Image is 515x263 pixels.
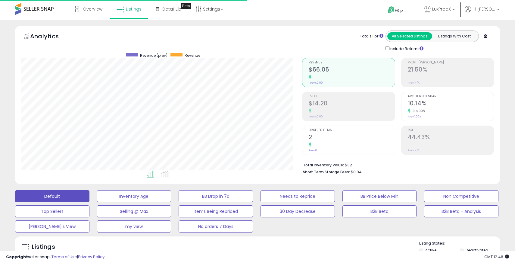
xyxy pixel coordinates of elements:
div: Include Returns [381,45,431,52]
span: Revenue [309,61,395,64]
h2: 44.43% [408,134,494,142]
span: $0.04 [351,169,362,175]
span: Revenue (prev) [140,53,167,58]
button: B2B Beta [342,205,417,217]
p: Listing States: [419,241,500,246]
button: Listings With Cost [432,32,477,40]
a: Hi [PERSON_NAME] [465,6,499,20]
strong: Copyright [6,254,28,260]
button: BB Price Below Min [342,190,417,202]
h2: $14.20 [309,100,395,108]
span: Profit [309,95,395,98]
small: 914.00% [410,109,426,113]
span: Help [395,8,403,13]
small: Prev: 0 [309,149,317,152]
h2: $66.05 [309,66,395,74]
h2: 10.14% [408,100,494,108]
button: Inventory Age [97,190,171,202]
div: Tooltip anchor [181,3,191,9]
label: Deactivated [466,248,488,253]
li: $32 [303,161,489,168]
h5: Analytics [30,32,70,42]
button: 30 Day Decrease [261,205,335,217]
span: Overview [83,6,102,12]
button: All Selected Listings [387,32,432,40]
small: Prev: $0.00 [309,115,323,118]
div: seller snap | | [6,254,105,260]
button: my view [97,220,171,233]
b: Total Inventory Value: [303,162,344,168]
span: Ordered Items [309,129,395,132]
span: Avg. Buybox Share [408,95,494,98]
h2: 21.50% [408,66,494,74]
a: Terms of Use [51,254,77,260]
span: Hi [PERSON_NAME] [473,6,495,12]
span: DataHub [162,6,181,12]
button: Non Competitive [424,190,498,202]
small: Prev: 1.00% [408,115,421,118]
button: No orders 7 Days [179,220,253,233]
a: Privacy Policy [78,254,105,260]
small: Prev: $0.00 [309,81,323,85]
button: Needs to Reprice [261,190,335,202]
label: Active [425,248,436,253]
b: Short Term Storage Fees: [303,169,350,175]
h5: Listings [32,243,55,251]
small: Prev: N/A [408,149,420,152]
span: 2025-10-7 12:46 GMT [484,254,509,260]
span: Revenue [185,53,200,58]
h2: 2 [309,134,395,142]
button: Selling @ Max [97,205,171,217]
button: BB Drop in 7d [179,190,253,202]
button: Default [15,190,89,202]
div: Totals For [360,34,383,39]
button: Top Sellers [15,205,89,217]
span: LuxProdX [432,6,451,12]
button: Items Being Repriced [179,205,253,217]
button: [PERSON_NAME]'s View [15,220,89,233]
span: ROI [408,129,494,132]
button: B2B Beta - Analysis [424,205,498,217]
span: Profit [PERSON_NAME] [408,61,494,64]
small: Prev: N/A [408,81,420,85]
span: Listings [126,6,142,12]
a: Help [383,2,415,20]
i: Get Help [387,6,395,14]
